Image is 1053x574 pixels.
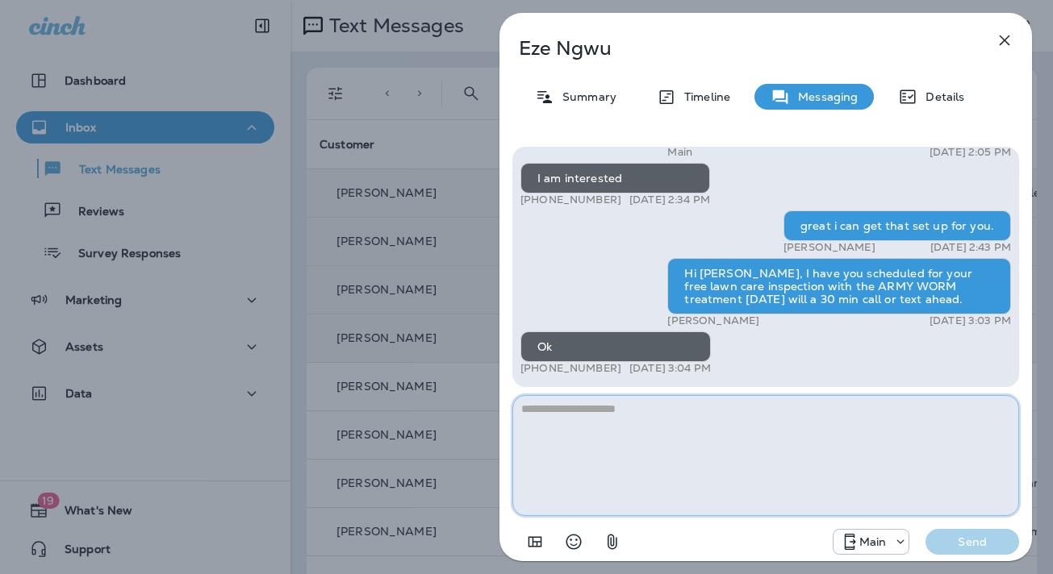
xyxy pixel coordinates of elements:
[558,526,590,558] button: Select an emoji
[520,163,710,193] div: I am interested
[519,526,551,558] button: Add in a premade template
[790,90,858,103] p: Messaging
[859,535,887,548] p: Main
[834,532,909,551] div: +1 (817) 482-3792
[930,146,1011,159] p: [DATE] 2:05 PM
[783,241,875,254] p: [PERSON_NAME]
[667,258,1011,314] div: Hi [PERSON_NAME], I have you scheduled for your free lawn care inspection with the ARMY WORM trea...
[629,362,711,375] p: [DATE] 3:04 PM
[783,210,1011,241] div: great i can get that set up for you.
[667,146,692,159] p: Main
[930,314,1011,327] p: [DATE] 3:03 PM
[667,314,759,327] p: [PERSON_NAME]
[676,90,730,103] p: Timeline
[917,90,964,103] p: Details
[519,37,959,60] p: Eze Ngwu
[520,331,711,362] div: Ok
[520,193,621,206] p: [PHONE_NUMBER]
[629,193,710,206] p: [DATE] 2:34 PM
[520,362,621,375] p: [PHONE_NUMBER]
[930,241,1011,254] p: [DATE] 2:43 PM
[554,90,616,103] p: Summary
